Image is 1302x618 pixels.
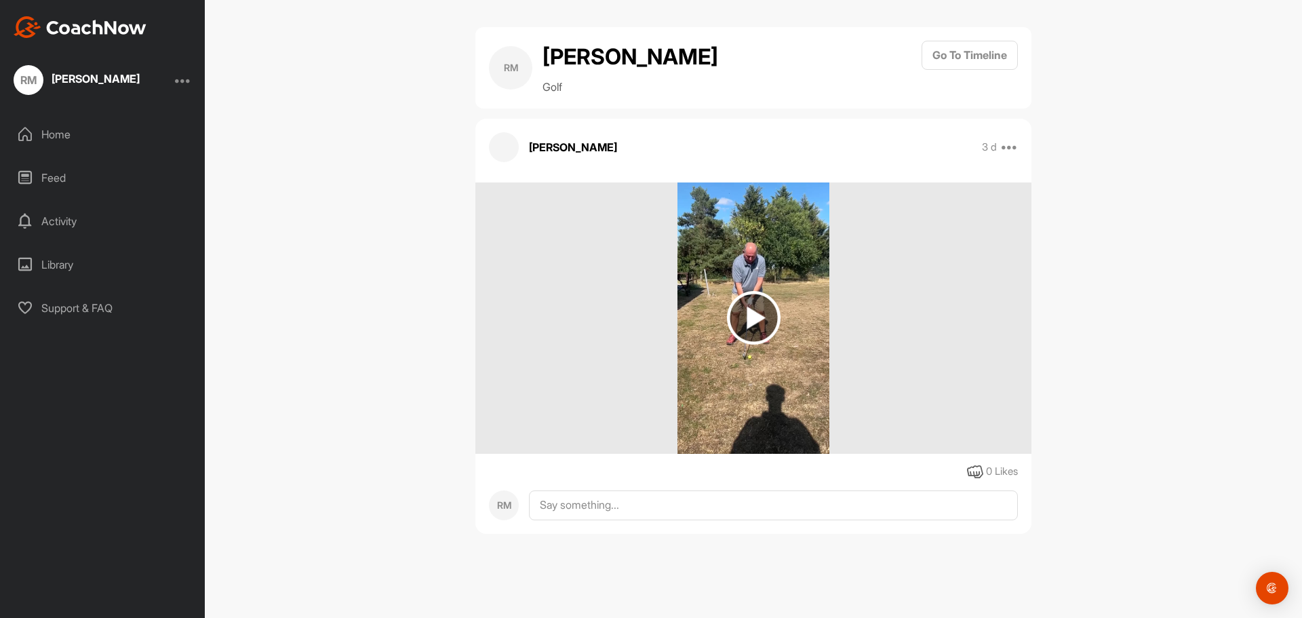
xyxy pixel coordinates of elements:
[982,140,997,154] p: 3 d
[727,291,781,345] img: play
[922,41,1018,95] a: Go To Timeline
[7,291,199,325] div: Support & FAQ
[529,139,617,155] p: [PERSON_NAME]
[542,41,718,73] h2: [PERSON_NAME]
[542,79,718,95] p: Golf
[986,464,1018,480] div: 0 Likes
[7,117,199,151] div: Home
[489,490,519,520] div: RM
[7,204,199,238] div: Activity
[14,65,43,95] div: RM
[677,182,829,454] img: media
[1256,572,1288,604] div: Open Intercom Messenger
[52,73,140,84] div: [PERSON_NAME]
[7,161,199,195] div: Feed
[7,248,199,282] div: Library
[14,16,146,38] img: CoachNow
[489,46,532,90] div: RM
[922,41,1018,70] button: Go To Timeline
